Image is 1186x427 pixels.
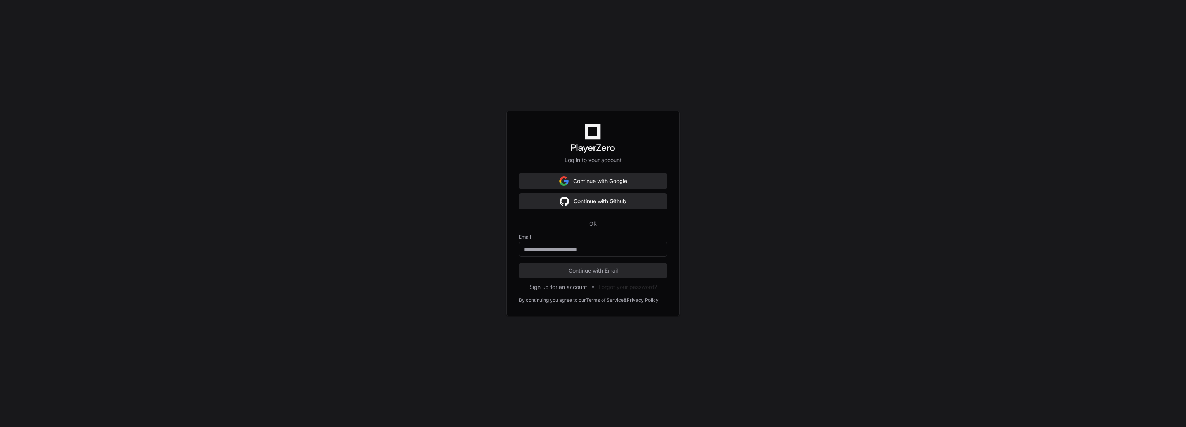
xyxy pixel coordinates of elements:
button: Continue with Google [519,173,667,189]
label: Email [519,234,667,240]
button: Continue with Github [519,194,667,209]
img: Sign in with google [559,173,569,189]
button: Sign up for an account [529,283,587,291]
p: Log in to your account [519,156,667,164]
button: Continue with Email [519,263,667,278]
a: Terms of Service [586,297,624,303]
a: Privacy Policy. [627,297,659,303]
img: Sign in with google [560,194,569,209]
span: Continue with Email [519,267,667,275]
div: & [624,297,627,303]
div: By continuing you agree to our [519,297,586,303]
span: OR [586,220,600,228]
button: Forgot your password? [599,283,657,291]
